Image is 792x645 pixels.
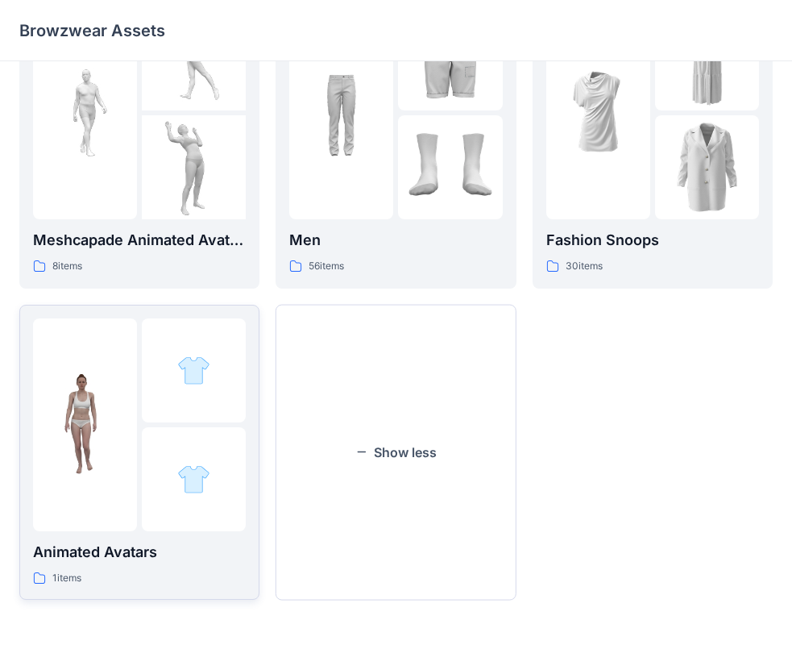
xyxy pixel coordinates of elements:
img: folder 1 [33,60,137,164]
p: Animated Avatars [33,541,246,564]
img: folder 3 [655,115,759,219]
button: Show less [276,305,516,601]
a: folder 1folder 2folder 3Animated Avatars1items [19,305,259,601]
img: folder 3 [177,463,210,496]
img: folder 3 [398,115,502,219]
img: folder 2 [177,354,210,387]
p: 8 items [52,258,82,275]
p: Fashion Snoops [546,229,759,252]
p: Meshcapade Animated Avatars [33,229,246,252]
img: folder 1 [33,372,137,476]
p: 1 items [52,570,81,587]
img: folder 1 [546,60,650,164]
p: Browzwear Assets [19,19,165,42]
p: 30 items [566,258,603,275]
p: Men [289,229,502,252]
p: 56 items [309,258,344,275]
img: folder 1 [289,60,393,164]
img: folder 3 [142,115,246,219]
